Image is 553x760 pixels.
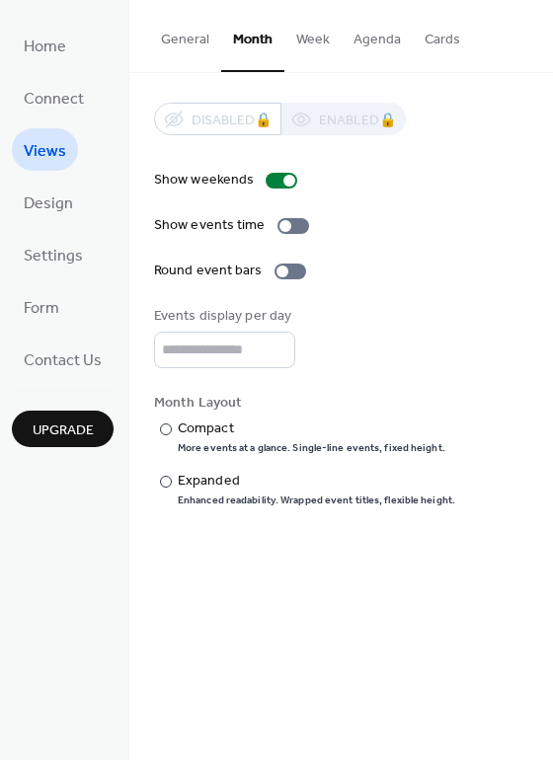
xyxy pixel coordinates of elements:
span: Upgrade [33,420,94,441]
button: Upgrade [12,411,114,447]
span: Home [24,32,66,62]
a: Settings [12,233,95,275]
div: Show weekends [154,170,254,190]
a: Contact Us [12,338,114,380]
div: More events at a glance. Single-line events, fixed height. [178,441,445,455]
a: Home [12,24,78,66]
span: Views [24,136,66,167]
a: Design [12,181,85,223]
span: Connect [24,84,84,114]
a: Connect [12,76,96,118]
a: Views [12,128,78,171]
div: Enhanced readability. Wrapped event titles, flexible height. [178,494,455,507]
div: Round event bars [154,261,263,281]
div: Month Layout [154,393,524,414]
span: Design [24,189,73,219]
div: Events display per day [154,306,291,327]
span: Form [24,293,59,324]
div: Show events time [154,215,266,236]
span: Settings [24,241,83,271]
div: Expanded [178,471,451,492]
div: Compact [178,418,441,439]
span: Contact Us [24,345,102,376]
a: Form [12,285,71,328]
